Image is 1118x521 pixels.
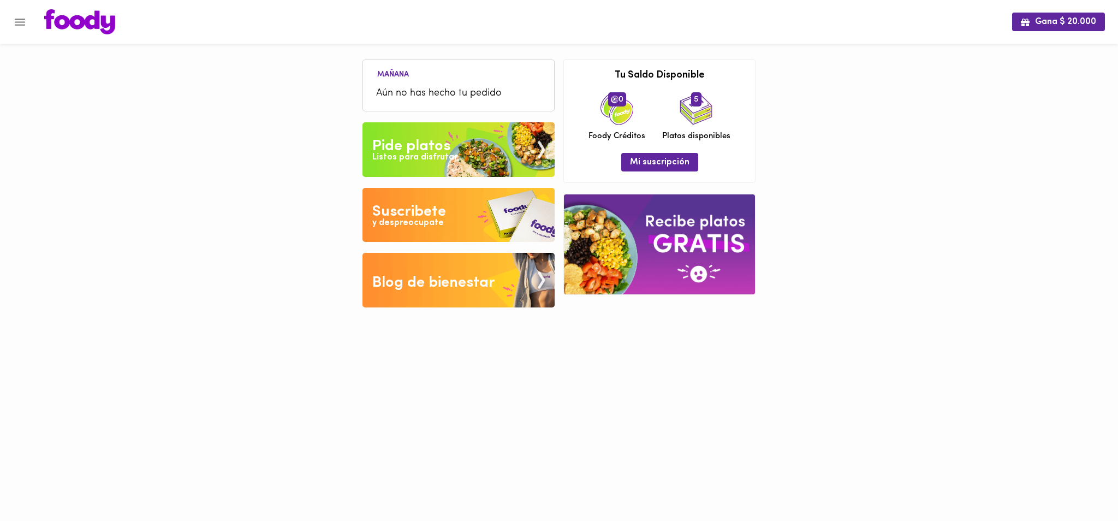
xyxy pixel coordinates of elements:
[362,253,555,307] img: Blog de bienestar
[608,92,626,106] span: 0
[372,217,444,229] div: y despreocupate
[588,131,645,142] span: Foody Créditos
[564,194,755,294] img: referral-banner.png
[572,70,747,81] h3: Tu Saldo Disponible
[600,92,633,125] img: credits-package.png
[680,92,712,125] img: icon_dishes.png
[372,272,495,294] div: Blog de bienestar
[621,153,698,171] button: Mi suscripción
[1012,13,1105,31] button: Gana $ 20.000
[368,68,418,79] li: Mañana
[372,151,457,164] div: Listos para disfrutar
[630,157,689,168] span: Mi suscripción
[691,92,701,106] span: 5
[1021,17,1096,27] span: Gana $ 20.000
[611,96,619,103] img: foody-creditos.png
[7,9,33,35] button: Menu
[372,201,446,223] div: Suscribete
[372,135,450,157] div: Pide platos
[362,188,555,242] img: Disfruta bajar de peso
[44,9,115,34] img: logo.png
[362,122,555,177] img: Pide un Platos
[662,131,730,142] span: Platos disponibles
[376,86,541,101] span: Aún no has hecho tu pedido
